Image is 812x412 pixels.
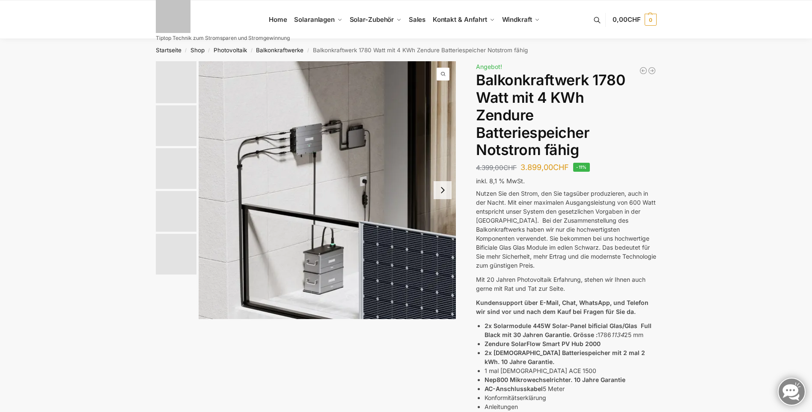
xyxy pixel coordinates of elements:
[476,72,656,159] h1: Balkonkraftwerk 1780 Watt mit 4 KWh Zendure Batteriespeicher Notstrom fähig
[140,39,672,61] nav: Breadcrumb
[485,376,625,383] strong: Nep800 Mikrowechselrichter. 10 Jahre Garantie
[199,61,456,319] a: Zendure-solar-flow-Batteriespeicher für BalkonkraftwerkeZnedure solar flow Batteriespeicher fuer ...
[639,66,648,75] a: Flexible Solarpanels (2×120 W) & SolarLaderegler
[553,163,569,172] span: CHF
[613,7,656,33] a: 0,00CHF 0
[485,322,651,338] strong: 2x Solarmodule 445W Solar-Panel bificial Glas/Glas Full Black mit 30 Jahren Garantie. Grösse :
[611,331,624,338] em: 1134
[485,340,601,347] strong: Zendure SolarFlow Smart PV Hub 2000
[429,0,498,39] a: Kontakt & Anfahrt
[645,14,657,26] span: 0
[476,299,648,315] strong: Kundensupport über E-Mail, Chat, WhatsApp, und Telefon wir sind vor und nach dem Kauf bei Fragen ...
[190,47,205,54] a: Shop
[156,191,196,232] img: Maysun
[205,47,214,54] span: /
[485,349,645,365] strong: 2x [DEMOGRAPHIC_DATA] Batteriespeicher mit 2 mal 2 kWh. 10 Jahre Garantie.
[613,15,640,24] span: 0,00
[485,393,656,402] li: Konformitätserklärung
[433,15,487,24] span: Kontakt & Anfahrt
[256,47,303,54] a: Balkonkraftwerke
[476,275,656,293] p: Mit 20 Jahren Photovoltaik Erfahrung, stehen wir Ihnen auch gerne mit Rat und Tat zur Seite.
[409,15,426,24] span: Sales
[628,15,641,24] span: CHF
[199,61,456,319] img: Zendure-solar-flow-Batteriespeicher für Balkonkraftwerke
[181,47,190,54] span: /
[485,385,543,392] strong: AC-Anschlusskabel
[498,0,543,39] a: Windkraft
[476,164,517,172] bdi: 4.399,00
[476,189,656,270] p: Nutzen Sie den Strom, den Sie tagsüber produzieren, auch in der Nacht. Mit einer maximalen Ausgan...
[156,47,181,54] a: Startseite
[247,47,256,54] span: /
[502,15,532,24] span: Windkraft
[485,384,656,393] li: 5 Meter
[598,331,643,338] span: 1786 25 mm
[485,402,656,411] li: Anleitungen
[434,181,452,199] button: Next slide
[350,15,394,24] span: Solar-Zubehör
[294,15,335,24] span: Solaranlagen
[214,47,247,54] a: Photovoltaik
[156,148,196,189] img: Zendure Batteriespeicher-wie anschliessen
[156,234,196,275] img: solakon-balkonkraftwerk-890-800w-2-x-445wp-module-growatt-neo-800m-x-growatt-noah-2000-schuko-kab...
[156,61,196,103] img: Zendure-solar-flow-Batteriespeicher für Balkonkraftwerke
[476,63,502,70] span: Angebot!
[476,177,525,185] span: inkl. 8,1 % MwSt.
[573,163,590,172] span: -11%
[405,0,429,39] a: Sales
[303,47,312,54] span: /
[346,0,405,39] a: Solar-Zubehör
[156,36,290,41] p: Tiptop Technik zum Stromsparen und Stromgewinnung
[503,164,517,172] span: CHF
[648,66,656,75] a: Balkonkraftwerk 900/600 Watt bificial Glas/Glas
[521,163,569,172] bdi: 3.899,00
[485,366,656,375] li: 1 mal [DEMOGRAPHIC_DATA] ACE 1500
[156,105,196,146] img: Zendure-solar-flow-Batteriespeicher für Balkonkraftwerke
[291,0,346,39] a: Solaranlagen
